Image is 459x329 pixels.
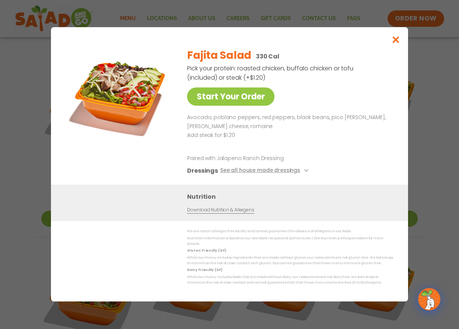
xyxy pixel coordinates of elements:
h2: Fajita Salad [187,48,251,63]
button: Close modal [384,27,408,52]
img: Featured product photo for Fajita Salad [68,42,172,146]
img: wpChatIcon [419,289,440,310]
h3: Nutrition [187,192,397,202]
p: 330 Cal [256,52,279,61]
p: While our menu includes foods that are made without dairy, our restaurants are not dairy free. We... [187,274,393,286]
a: Start Your Order [187,87,275,106]
p: Nutrition information is based on our standard recipes and portion sizes. Click Nutrition & Aller... [187,236,393,247]
button: See all house made dressings [220,166,311,176]
strong: Dairy Friendly (DF) [187,268,222,272]
p: Avocado, poblano peppers, red peppers, black beans, pico [PERSON_NAME], [PERSON_NAME] cheese, rom... [187,113,390,131]
p: Pick your protein: roasted chicken, buffalo chicken or tofu (included) or steak (+$1.20) [187,64,354,82]
strong: Gluten Friendly (GF) [187,249,226,253]
h3: Dressings [187,166,218,176]
p: Add steak for $1.20 [187,131,390,140]
p: We are not an allergen free facility and cannot guarantee the absence of allergens in our foods. [187,229,393,234]
p: Paired with Jalapeno Ranch Dressing [187,155,325,163]
p: While our menu includes ingredients that are made without gluten, our restaurants are not gluten ... [187,255,393,266]
a: Download Nutrition & Allergens [187,207,254,214]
